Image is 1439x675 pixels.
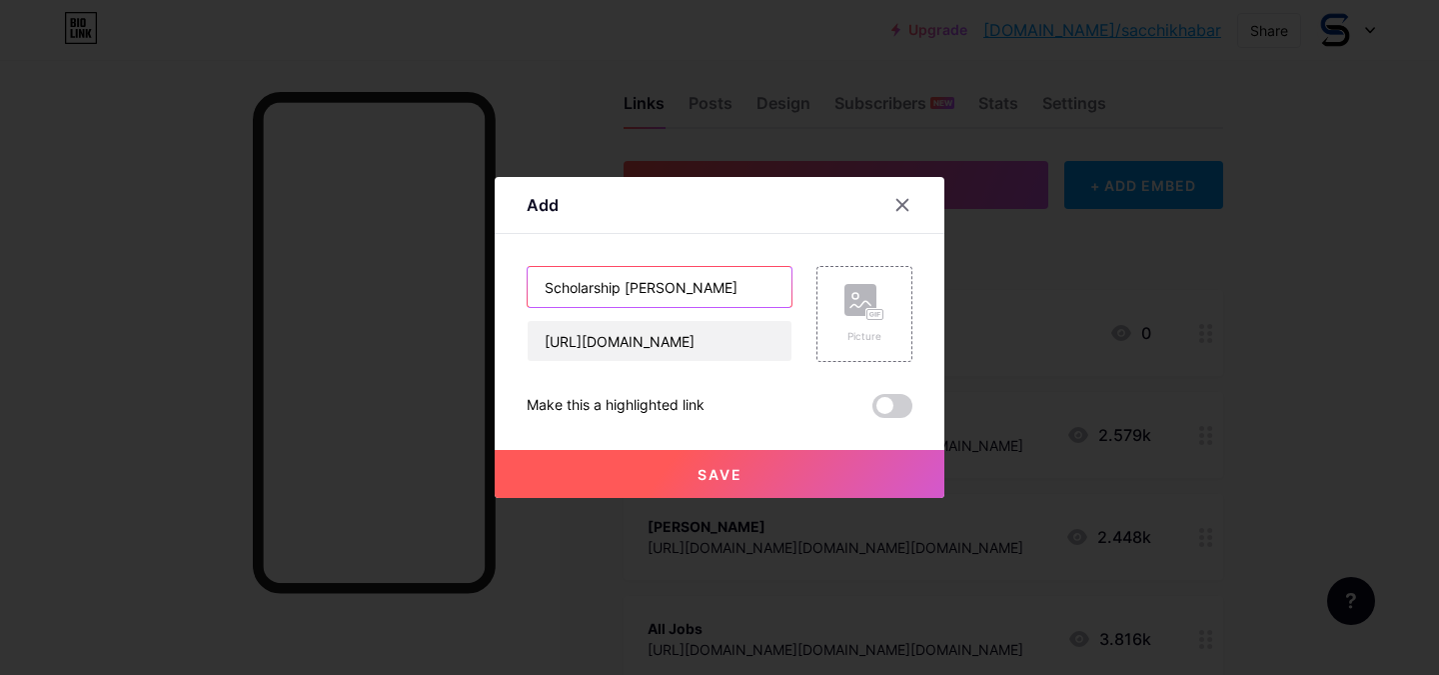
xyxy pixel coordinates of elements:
[528,321,791,361] input: URL
[528,267,791,307] input: Title
[698,466,742,483] span: Save
[527,193,559,217] div: Add
[495,450,944,498] button: Save
[844,329,884,344] div: Picture
[527,394,705,418] div: Make this a highlighted link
